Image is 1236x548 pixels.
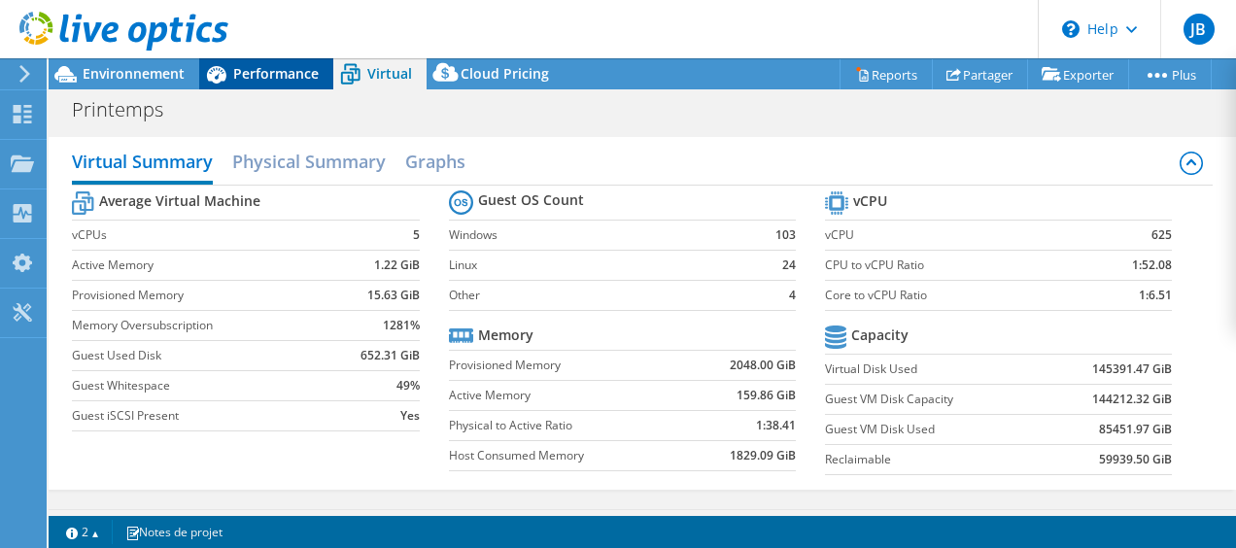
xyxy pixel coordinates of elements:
[825,225,1081,245] label: vCPU
[367,286,420,305] b: 15.63 GiB
[396,376,420,395] b: 49%
[478,325,533,345] b: Memory
[1132,256,1172,275] b: 1:52.08
[360,346,420,365] b: 652.31 GiB
[756,416,796,435] b: 1:38.41
[1151,225,1172,245] b: 625
[782,256,796,275] b: 24
[1092,360,1172,379] b: 145391.47 GiB
[72,225,336,245] label: vCPUs
[1139,286,1172,305] b: 1:6.51
[72,316,336,335] label: Memory Oversubscription
[449,446,687,465] label: Host Consumed Memory
[367,64,412,83] span: Virtual
[1062,20,1080,38] svg: \n
[83,64,185,83] span: Environnement
[775,225,796,245] b: 103
[1027,59,1129,89] a: Exporter
[449,386,687,405] label: Active Memory
[383,316,420,335] b: 1281%
[449,286,750,305] label: Other
[825,390,1045,409] label: Guest VM Disk Capacity
[233,64,319,83] span: Performance
[730,356,796,375] b: 2048.00 GiB
[461,64,549,83] span: Cloud Pricing
[72,256,336,275] label: Active Memory
[853,191,887,211] b: vCPU
[449,256,750,275] label: Linux
[932,59,1028,89] a: Partager
[478,190,584,210] b: Guest OS Count
[232,142,386,181] h2: Physical Summary
[72,142,213,185] h2: Virtual Summary
[1128,59,1212,89] a: Plus
[851,325,909,345] b: Capacity
[825,360,1045,379] label: Virtual Disk Used
[1092,390,1172,409] b: 144212.32 GiB
[449,225,750,245] label: Windows
[449,416,687,435] label: Physical to Active Ratio
[72,376,336,395] label: Guest Whitespace
[405,142,465,181] h2: Graphs
[825,256,1081,275] label: CPU to vCPU Ratio
[737,386,796,405] b: 159.86 GiB
[52,520,113,544] a: 2
[112,520,236,544] a: Notes de projet
[1099,420,1172,439] b: 85451.97 GiB
[413,225,420,245] b: 5
[400,406,420,426] b: Yes
[72,406,336,426] label: Guest iSCSI Present
[730,446,796,465] b: 1829.09 GiB
[825,450,1045,469] label: Reclaimable
[63,99,193,120] h1: Printemps
[374,256,420,275] b: 1.22 GiB
[1184,14,1215,45] span: JB
[840,59,933,89] a: Reports
[72,346,336,365] label: Guest Used Disk
[99,191,260,211] b: Average Virtual Machine
[449,356,687,375] label: Provisioned Memory
[825,420,1045,439] label: Guest VM Disk Used
[72,286,336,305] label: Provisioned Memory
[825,286,1081,305] label: Core to vCPU Ratio
[789,286,796,305] b: 4
[1099,450,1172,469] b: 59939.50 GiB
